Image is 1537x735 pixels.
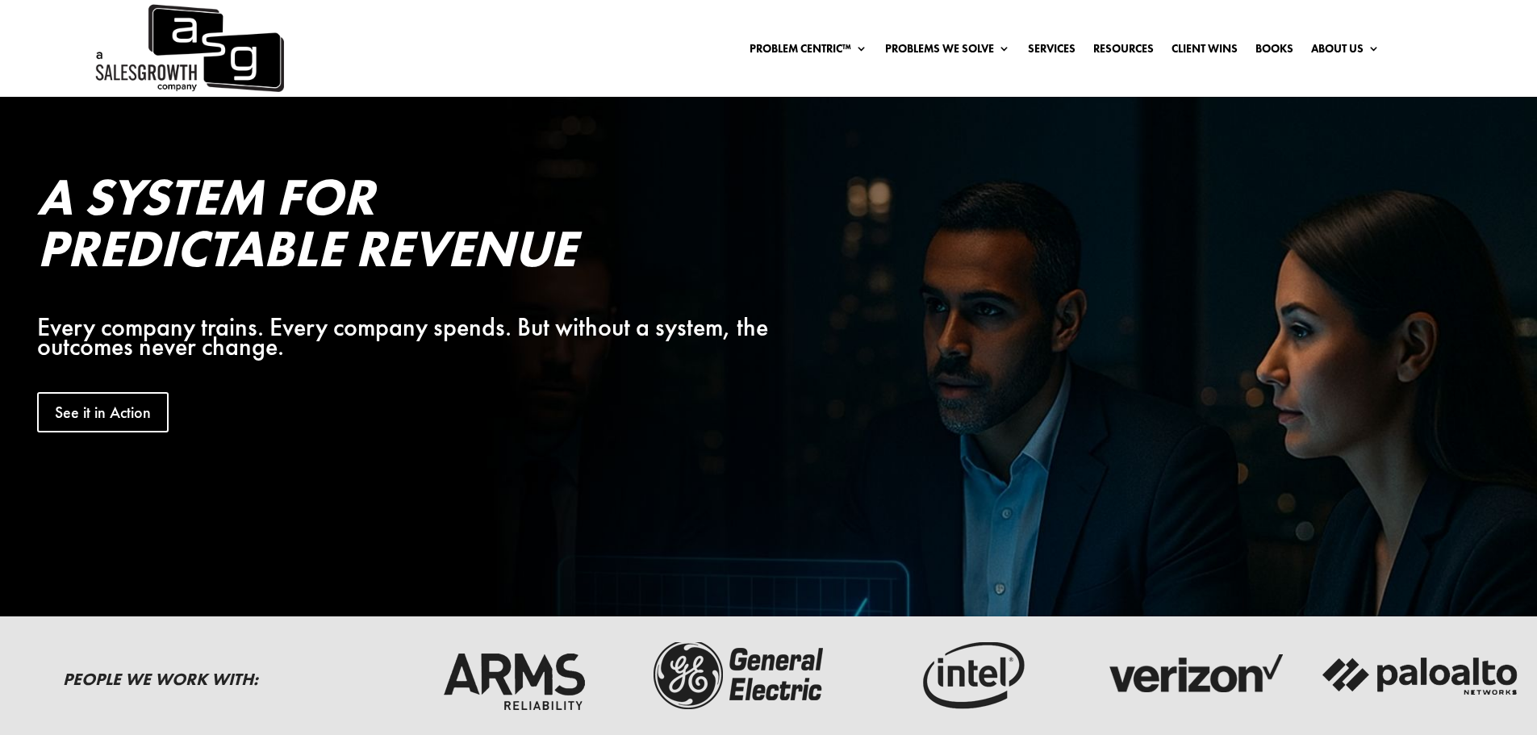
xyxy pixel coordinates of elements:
[37,392,169,432] a: See it in Action
[37,318,794,357] div: Every company trains. Every company spends. But without a system, the outcomes never change.
[1172,43,1238,61] a: Client Wins
[885,43,1010,61] a: Problems We Solve
[867,635,1068,716] img: intel-logo-dark
[37,171,794,282] h2: A System for Predictable Revenue
[640,635,842,716] img: ge-logo-dark
[750,43,867,61] a: Problem Centric™
[1093,43,1154,61] a: Resources
[1320,635,1522,716] img: palato-networks-logo-dark
[1093,635,1295,716] img: verizon-logo-dark
[1255,43,1293,61] a: Books
[1028,43,1075,61] a: Services
[413,635,615,716] img: arms-reliability-logo-dark
[1311,43,1380,61] a: About Us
